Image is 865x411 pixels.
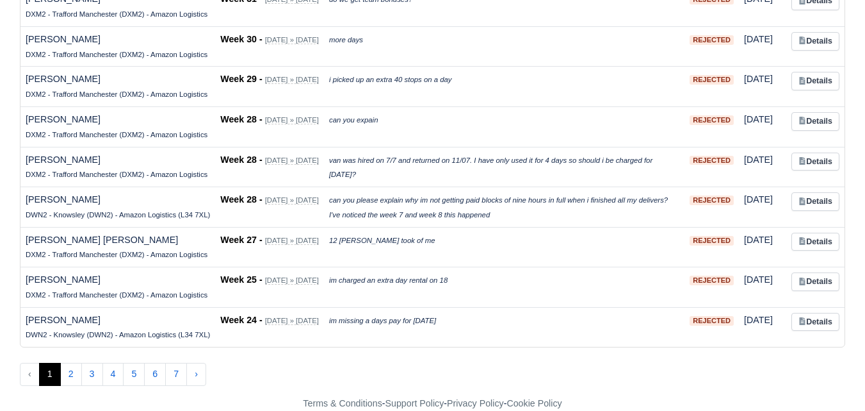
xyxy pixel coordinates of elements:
button: 7 [165,363,187,386]
span: 1 month ago [744,315,773,325]
button: Next » [186,363,206,386]
i: 12 [PERSON_NAME] took of me [329,237,435,244]
span: 3 weeks ago [744,114,773,124]
button: 4 [102,363,124,386]
small: DXM2 - Trafford Manchester (DXM2) - Amazon Logistics [26,10,207,18]
td: [PERSON_NAME] [20,107,215,147]
td: [PERSON_NAME] [20,26,215,67]
span: rejected [690,196,734,205]
small: DXM2 - Trafford Manchester (DXM2) - Amazon Logistics [26,90,207,98]
iframe: Chat Widget [801,349,865,411]
i: im missing a days pay for [DATE] [329,317,436,324]
a: Details [791,153,839,171]
strong: Week 24 - [220,315,262,325]
a: Privacy Policy [447,398,504,408]
td: [PERSON_NAME] [20,267,215,308]
i: van was hired on 7/7 and returned on 11/07. I have only used it for 4 days so should i be charged... [329,156,652,179]
a: Week 29 - [DATE] » [DATE] [220,74,319,84]
button: 3 [81,363,103,386]
small: DXM2 - Trafford Manchester (DXM2) - Amazon Logistics [26,131,207,138]
small: [DATE] » [DATE] [265,76,319,84]
a: Support Policy [385,398,444,408]
small: [DATE] » [DATE] [265,36,319,44]
small: DXM2 - Trafford Manchester (DXM2) - Amazon Logistics [26,51,207,58]
a: Week 28 - [DATE] » [DATE] [220,155,319,165]
small: [DATE] » [DATE] [265,317,319,325]
span: 1 [39,363,61,386]
i: im charged an extra day rental on 18 [329,276,448,284]
strong: Week 25 - [220,274,262,285]
span: 3 weeks ago [744,74,773,84]
strong: Week 28 - [220,114,262,124]
a: Details [791,32,839,51]
td: [PERSON_NAME] [20,67,215,107]
a: Week 28 - [DATE] » [DATE] [220,114,319,124]
a: Cookie Policy [506,398,562,408]
span: 1 month ago [744,274,773,285]
a: Details [791,233,839,251]
span: 4 weeks ago [744,194,773,205]
li: « Previous [20,363,40,386]
a: Details [791,112,839,131]
strong: Week 29 - [220,74,262,84]
span: rejected [690,156,734,165]
span: rejected [690,316,734,326]
span: rejected [690,75,734,85]
a: Week 28 - [DATE] » [DATE] [220,194,319,205]
strong: Week 28 - [220,194,262,205]
a: Week 30 - [DATE] » [DATE] [220,34,319,44]
span: rejected [690,276,734,285]
button: 5 [123,363,145,386]
span: rejected [690,115,734,125]
a: Week 27 - [DATE] » [DATE] [220,235,319,245]
small: [DATE] » [DATE] [265,116,319,124]
span: 1 month ago [744,235,773,245]
small: DXM2 - Trafford Manchester (DXM2) - Amazon Logistics [26,171,207,178]
strong: Week 28 - [220,155,262,165]
span: rejected [690,236,734,246]
a: Details [791,192,839,211]
a: Details [791,273,839,291]
a: Details [791,313,839,331]
button: 2 [60,363,82,386]
small: DWN2 - Knowsley (DWN2) - Amazon Logistics (L34 7XL) [26,211,210,219]
small: DXM2 - Trafford Manchester (DXM2) - Amazon Logistics [26,251,207,258]
button: 6 [144,363,166,386]
strong: Week 27 - [220,235,262,245]
span: rejected [690,35,734,45]
td: [PERSON_NAME] [20,187,215,228]
i: can you expain [329,116,378,124]
td: [PERSON_NAME] [20,307,215,347]
td: [PERSON_NAME] [20,147,215,187]
small: DXM2 - Trafford Manchester (DXM2) - Amazon Logistics [26,291,207,299]
small: [DATE] » [DATE] [265,276,319,285]
small: [DATE] » [DATE] [265,196,319,205]
i: i picked up an extra 40 stops on a day [329,76,452,83]
i: more days [329,36,363,44]
td: [PERSON_NAME] [PERSON_NAME] [20,227,215,267]
div: - - - [68,396,798,411]
small: [DATE] » [DATE] [265,237,319,245]
a: Details [791,72,839,90]
i: can you please explain why im not getting paid blocks of nine hours in full when i finished all m... [329,196,668,219]
a: Terms & Conditions [303,398,382,408]
span: 2 weeks ago [744,34,773,44]
strong: Week 30 - [220,34,262,44]
a: Week 24 - [DATE] » [DATE] [220,315,319,325]
small: [DATE] » [DATE] [265,156,319,165]
a: Week 25 - [DATE] » [DATE] [220,274,319,285]
small: DWN2 - Knowsley (DWN2) - Amazon Logistics (L34 7XL) [26,331,210,339]
span: 4 weeks ago [744,155,773,165]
